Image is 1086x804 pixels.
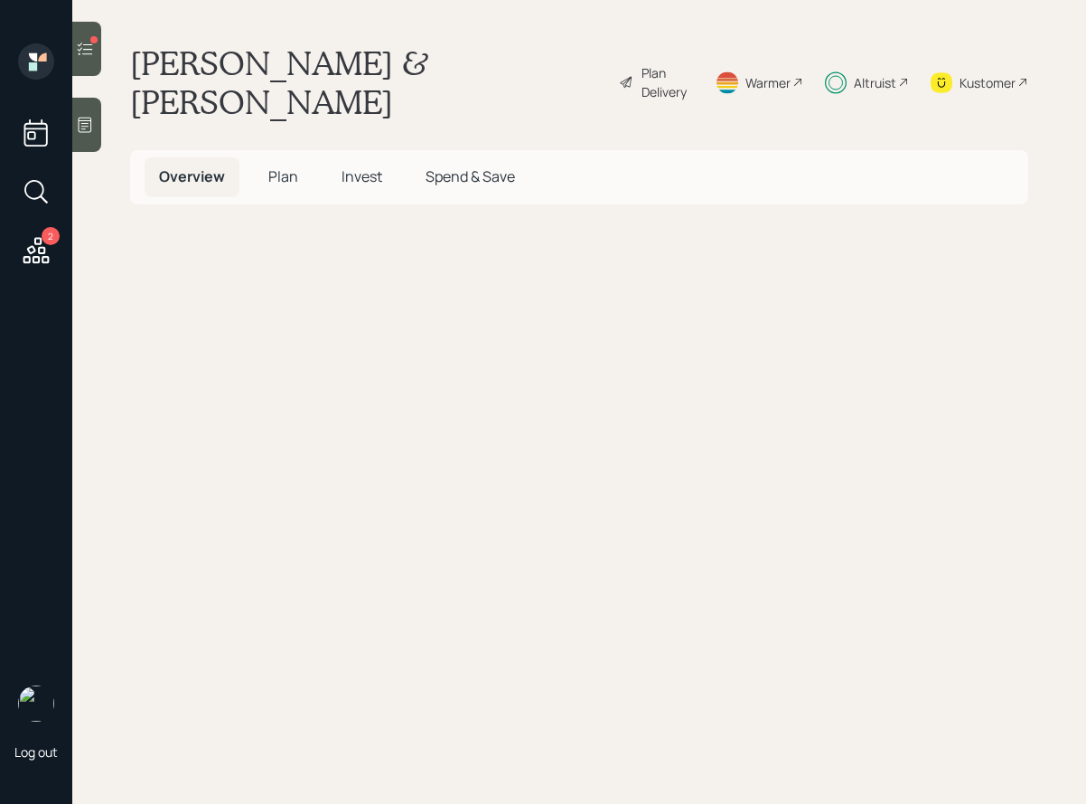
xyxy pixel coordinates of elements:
[18,686,54,722] img: sami-boghos-headshot.png
[641,63,693,101] div: Plan Delivery
[960,73,1016,92] div: Kustomer
[42,227,60,245] div: 2
[14,743,58,761] div: Log out
[854,73,896,92] div: Altruist
[342,166,382,186] span: Invest
[745,73,791,92] div: Warmer
[130,43,604,121] h1: [PERSON_NAME] & [PERSON_NAME]
[159,166,225,186] span: Overview
[268,166,298,186] span: Plan
[426,166,515,186] span: Spend & Save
